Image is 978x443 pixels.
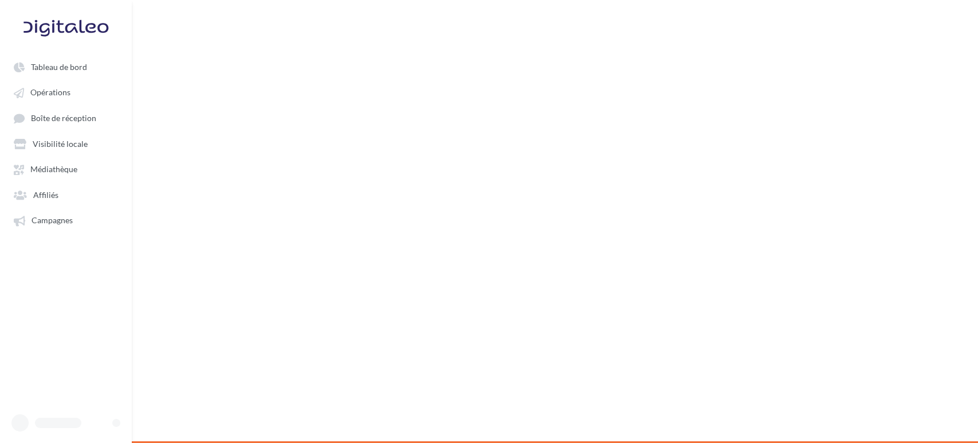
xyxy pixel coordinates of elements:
span: Médiathèque [30,165,77,174]
span: Opérations [30,88,70,98]
a: Médiathèque [7,158,125,179]
span: Visibilité locale [33,139,88,149]
span: Affiliés [33,190,58,200]
a: Visibilité locale [7,133,125,154]
a: Opérations [7,81,125,102]
span: Tableau de bord [31,62,87,72]
a: Boîte de réception [7,107,125,129]
span: Boîte de réception [31,113,96,123]
a: Affiliés [7,184,125,205]
span: Campagnes [32,216,73,226]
